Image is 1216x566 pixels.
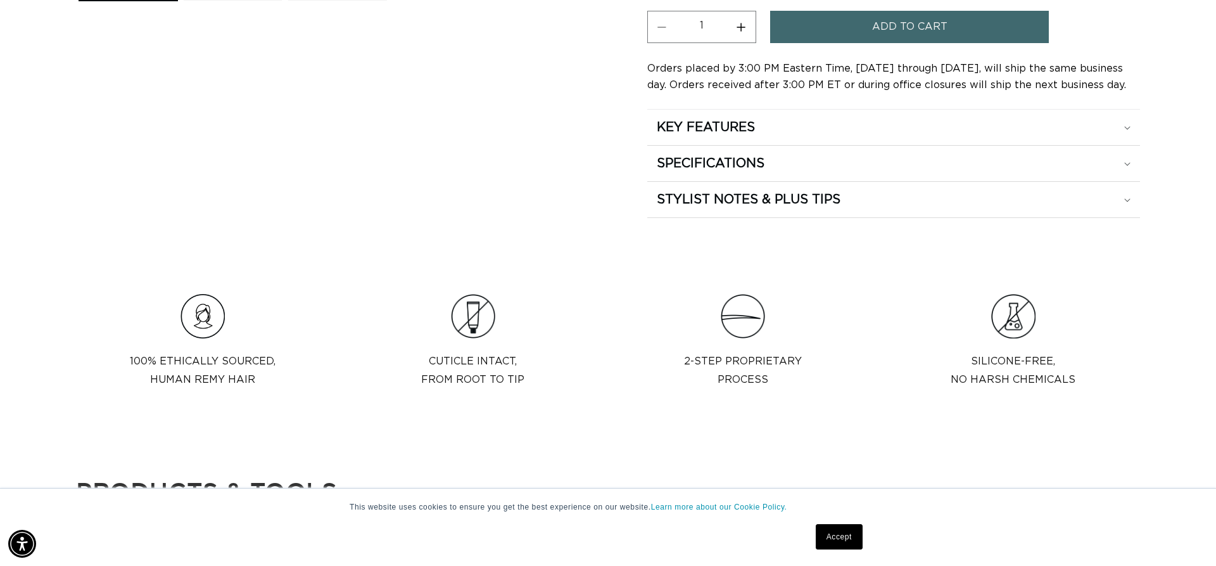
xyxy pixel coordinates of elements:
[872,11,947,43] span: Add to cart
[657,155,764,172] h2: SPECIFICATIONS
[130,352,275,389] p: 100% Ethically sourced, Human Remy Hair
[647,182,1140,217] summary: STYLIST NOTES & PLUS TIPS
[451,294,495,338] img: Clip_path_group_3e966cc6-585a-453a-be60-cd6cdacd677c.png
[721,294,765,338] img: Clip_path_group_11631e23-4577-42dd-b462-36179a27abaf.png
[180,294,225,338] img: Hair_Icon_a70f8c6f-f1c4-41e1-8dbd-f323a2e654e6.png
[991,294,1035,338] img: Group.png
[770,11,1049,43] button: Add to cart
[1153,505,1216,566] iframe: Chat Widget
[647,110,1140,145] summary: KEY FEATURES
[421,352,524,389] p: Cuticle intact, from root to tip
[657,119,755,136] h2: KEY FEATURES
[684,352,802,389] p: 2-step proprietary process
[350,501,866,513] p: This website uses cookies to ensure you get the best experience on our website.
[647,63,1126,90] span: Orders placed by 3:00 PM Eastern Time, [DATE] through [DATE], will ship the same business day. Or...
[647,146,1140,181] summary: SPECIFICATIONS
[951,352,1075,389] p: Silicone-Free, No Harsh Chemicals
[816,524,863,550] a: Accept
[651,503,787,511] a: Learn more about our Cookie Policy.
[657,191,840,208] h2: STYLIST NOTES & PLUS TIPS
[8,530,36,558] div: Accessibility Menu
[76,475,1216,506] p: Products & tools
